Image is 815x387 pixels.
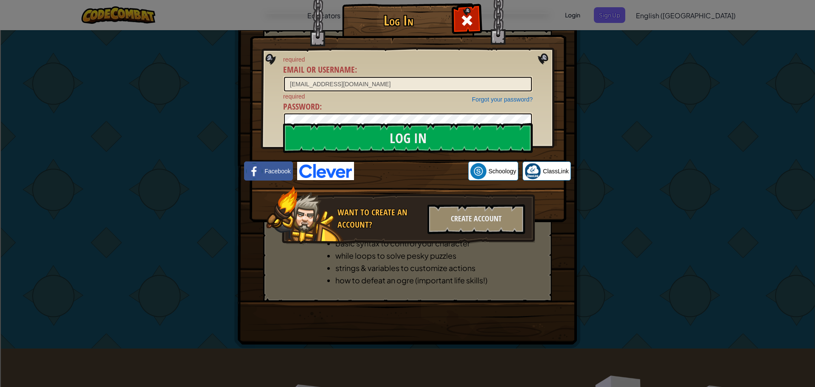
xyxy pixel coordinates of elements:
div: Delete [3,43,812,51]
div: Want to create an account? [337,206,422,231]
input: Search outlines [3,11,79,20]
img: classlink-logo-small.png [525,163,541,179]
div: Home [3,3,177,11]
div: Options [3,51,812,58]
span: Email or Username [283,64,355,75]
span: Password [283,101,320,112]
div: Sort A > Z [3,20,812,28]
iframe: Sign in with Google Button [354,162,468,181]
span: required [283,55,533,64]
a: Forgot your password? [472,96,533,103]
span: required [283,92,533,101]
img: schoology.png [470,163,486,179]
img: facebook_small.png [246,163,262,179]
span: Schoology [489,167,516,175]
img: clever-logo-blue.png [297,162,354,180]
label: : [283,64,357,76]
div: Sort New > Old [3,28,812,35]
label: : [283,101,322,113]
h1: Log In [344,13,452,28]
div: Sign out [3,58,812,66]
span: ClassLink [543,167,569,175]
span: Facebook [264,167,290,175]
div: Create Account [427,204,525,234]
input: Log In [283,123,533,153]
div: Move To ... [3,35,812,43]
